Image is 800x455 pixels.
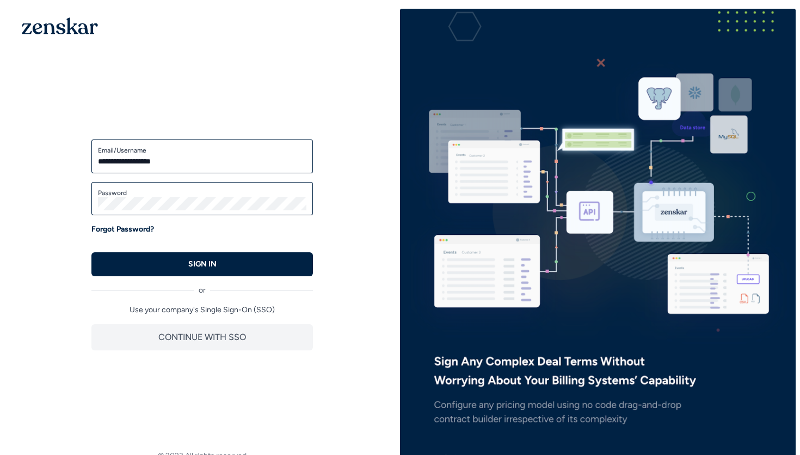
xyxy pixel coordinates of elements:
div: or [91,276,313,296]
label: Email/Username [98,146,306,155]
button: SIGN IN [91,252,313,276]
a: Forgot Password? [91,224,154,235]
img: 1OGAJ2xQqyY4LXKgY66KYq0eOWRCkrZdAb3gUhuVAqdWPZE9SRJmCz+oDMSn4zDLXe31Ii730ItAGKgCKgCCgCikA4Av8PJUP... [22,17,98,34]
p: Use your company's Single Sign-On (SSO) [91,305,313,316]
label: Password [98,189,306,197]
p: SIGN IN [188,259,217,270]
button: CONTINUE WITH SSO [91,324,313,350]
